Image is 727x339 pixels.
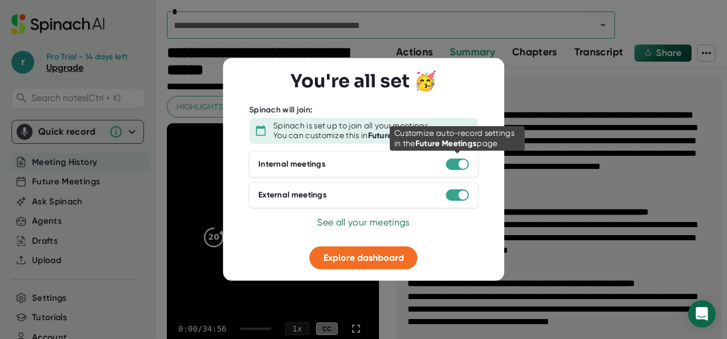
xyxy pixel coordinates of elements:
span: Explore dashboard [323,252,404,263]
button: See all your meetings [317,215,409,229]
h3: You're all set 🥳 [290,70,437,92]
b: Future Meetings [368,131,430,140]
span: See all your meetings [317,216,409,227]
div: External meetings [258,190,327,200]
div: Spinach will join: [249,105,313,115]
div: Internal meetings [258,159,326,169]
div: You can customize this in . [273,131,431,141]
div: Open Intercom Messenger [688,300,716,328]
div: Spinach is set up to join all your meetings. [273,120,430,131]
button: Explore dashboard [310,246,418,269]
